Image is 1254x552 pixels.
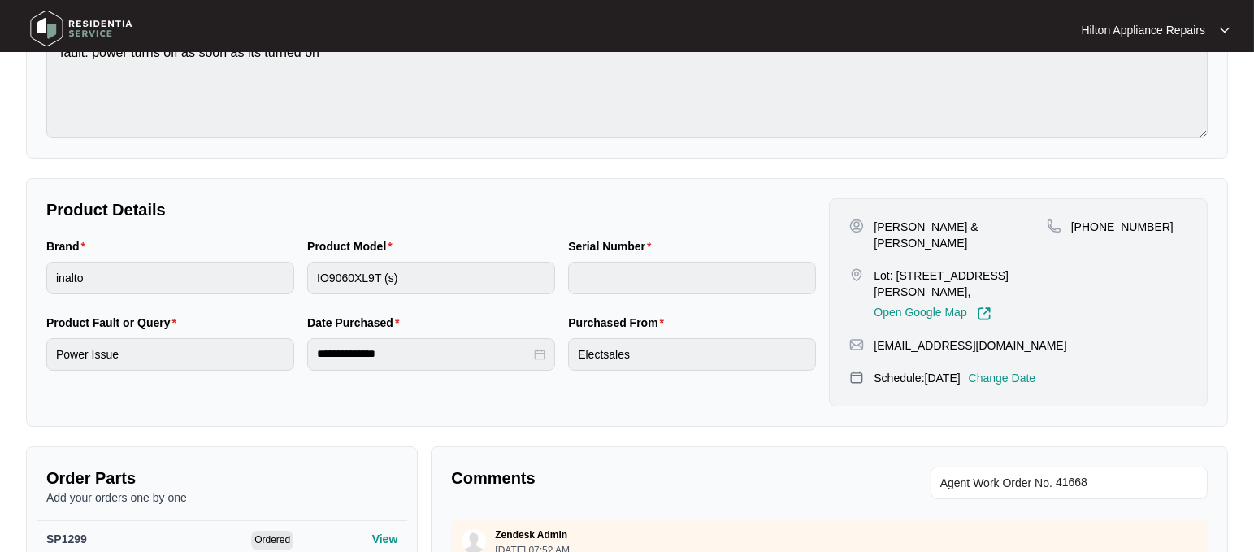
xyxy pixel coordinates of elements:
[568,338,816,371] input: Purchased From
[977,306,991,321] img: Link-External
[1056,473,1198,493] input: Add Agent Work Order No.
[46,28,1208,138] textarea: fault: power turns off as soon as its turned on
[307,262,555,294] input: Product Model
[317,346,531,363] input: Date Purchased
[969,370,1036,386] p: Change Date
[46,532,87,545] span: SP1299
[1071,219,1174,235] p: [PHONE_NUMBER]
[451,467,818,489] p: Comments
[849,337,864,352] img: map-pin
[874,337,1066,354] p: [EMAIL_ADDRESS][DOMAIN_NAME]
[568,262,816,294] input: Serial Number
[849,267,864,282] img: map-pin
[1220,26,1230,34] img: dropdown arrow
[46,489,397,506] p: Add your orders one by one
[1047,219,1061,233] img: map-pin
[251,531,293,550] span: Ordered
[568,238,657,254] label: Serial Number
[940,473,1052,493] span: Agent Work Order No.
[46,338,294,371] input: Product Fault or Query
[874,219,1046,251] p: [PERSON_NAME] & [PERSON_NAME]
[24,4,138,53] img: residentia service logo
[874,370,960,386] p: Schedule: [DATE]
[568,315,670,331] label: Purchased From
[874,306,991,321] a: Open Google Map
[1081,22,1205,38] p: Hilton Appliance Repairs
[307,238,399,254] label: Product Model
[495,528,567,541] p: Zendesk Admin
[849,370,864,385] img: map-pin
[46,467,397,489] p: Order Parts
[46,315,183,331] label: Product Fault or Query
[46,198,816,221] p: Product Details
[307,315,406,331] label: Date Purchased
[874,267,1046,300] p: Lot: [STREET_ADDRESS][PERSON_NAME],
[372,531,398,547] p: View
[46,238,92,254] label: Brand
[849,219,864,233] img: user-pin
[46,262,294,294] input: Brand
